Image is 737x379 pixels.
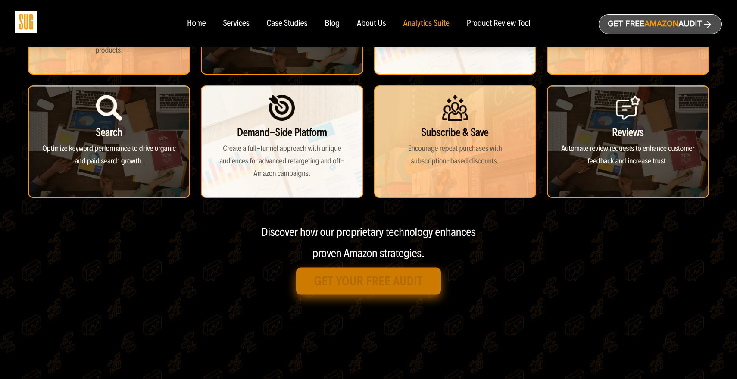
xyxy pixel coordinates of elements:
a: Case Studies [267,19,308,28]
a: Get freeAmazonAudit [599,14,722,34]
a: Home [187,19,206,28]
a: About Us [357,19,386,28]
a: Product Review Tool [467,19,531,28]
a: Analytics Suite [403,19,450,28]
p: Discover how our proprietary technology enhances [239,226,498,238]
a: Blog [325,19,340,28]
img: Sug [15,11,37,33]
a: Services [223,19,249,28]
span: Amazon [644,19,678,28]
a: Get Your Free Audit [296,267,441,294]
p: proven Amazon strategies. [239,247,498,260]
